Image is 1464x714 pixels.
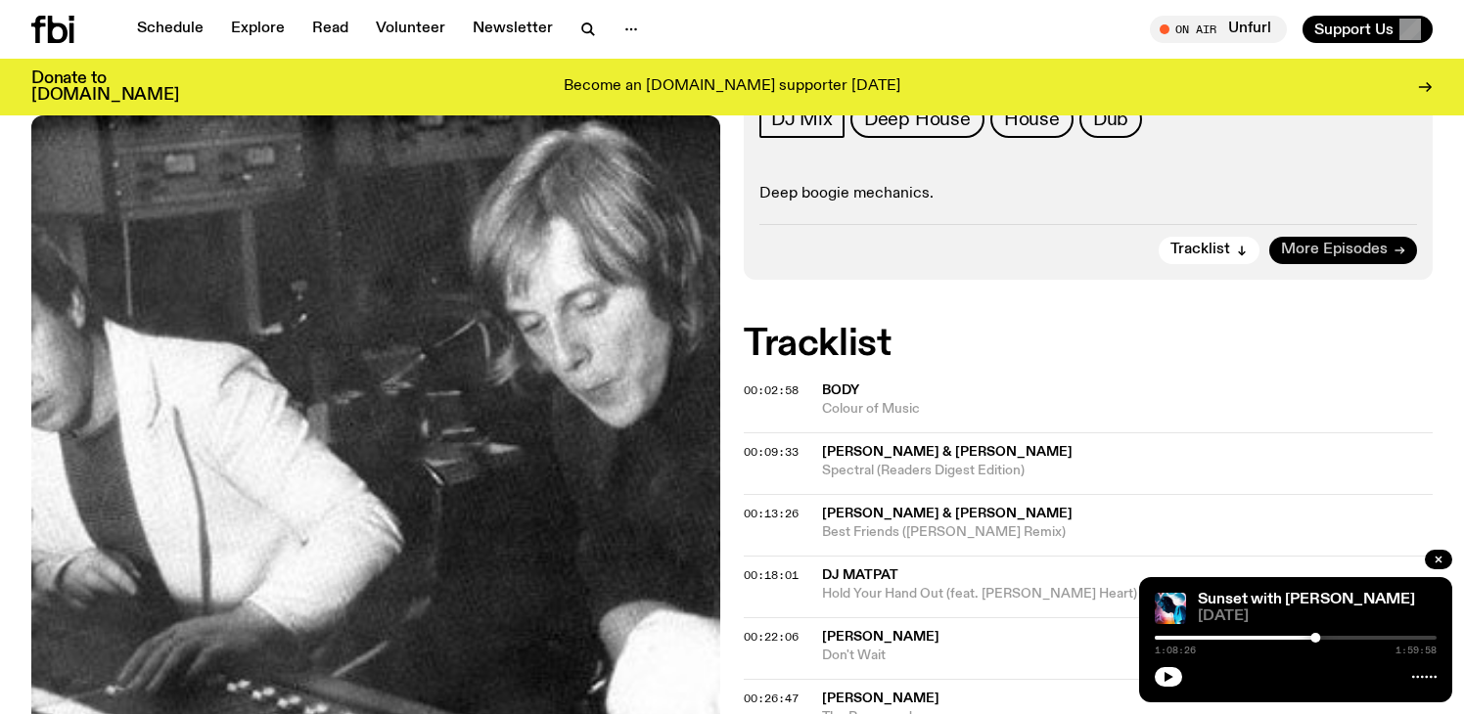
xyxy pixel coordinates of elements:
[1093,109,1128,130] span: Dub
[822,462,1433,480] span: Spectral (Readers Digest Edition)
[31,70,179,104] h3: Donate to [DOMAIN_NAME]
[771,109,833,130] span: DJ Mix
[1155,646,1196,655] span: 1:08:26
[125,16,215,43] a: Schedule
[990,101,1074,138] a: House
[822,692,939,705] span: [PERSON_NAME]
[1198,592,1415,607] a: Sunset with [PERSON_NAME]
[744,382,799,398] span: 00:02:58
[1170,243,1230,257] span: Tracklist
[822,445,1073,459] span: [PERSON_NAME] & [PERSON_NAME]
[744,444,799,460] span: 00:09:33
[822,523,1433,542] span: Best Friends ([PERSON_NAME] Remix)
[219,16,297,43] a: Explore
[822,568,898,582] span: DJ Matpat
[1269,237,1417,264] a: More Episodes
[744,447,799,458] button: 00:09:33
[744,327,1433,362] h2: Tracklist
[822,507,1073,520] span: [PERSON_NAME] & [PERSON_NAME]
[1314,21,1394,38] span: Support Us
[864,109,971,130] span: Deep House
[744,629,799,645] span: 00:22:06
[1395,646,1437,655] span: 1:59:58
[1150,16,1287,43] button: On AirUnfurl
[1155,593,1186,624] img: Simon Caldwell stands side on, looking downwards. He has headphones on. Behind him is a brightly ...
[822,400,1433,419] span: Colour of Music
[364,16,457,43] a: Volunteer
[1159,237,1259,264] button: Tracklist
[1004,109,1060,130] span: House
[744,632,799,643] button: 00:22:06
[461,16,565,43] a: Newsletter
[300,16,360,43] a: Read
[822,383,859,397] span: Body
[744,691,799,706] span: 00:26:47
[1079,101,1142,138] a: Dub
[564,78,900,96] p: Become an [DOMAIN_NAME] supporter [DATE]
[1303,16,1433,43] button: Support Us
[744,385,799,396] button: 00:02:58
[744,570,799,581] button: 00:18:01
[744,506,799,521] span: 00:13:26
[744,509,799,519] button: 00:13:26
[744,567,799,583] span: 00:18:01
[759,101,845,138] a: DJ Mix
[744,693,799,704] button: 00:26:47
[1198,609,1437,624] span: [DATE]
[759,185,1417,203] p: Deep boogie mechanics.
[822,647,1261,665] span: Don't Wait
[1281,243,1388,257] span: More Episodes
[850,101,984,138] a: Deep House
[822,630,939,644] span: [PERSON_NAME]
[822,585,1433,603] span: Hold Your Hand Out (feat. [PERSON_NAME] Heart)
